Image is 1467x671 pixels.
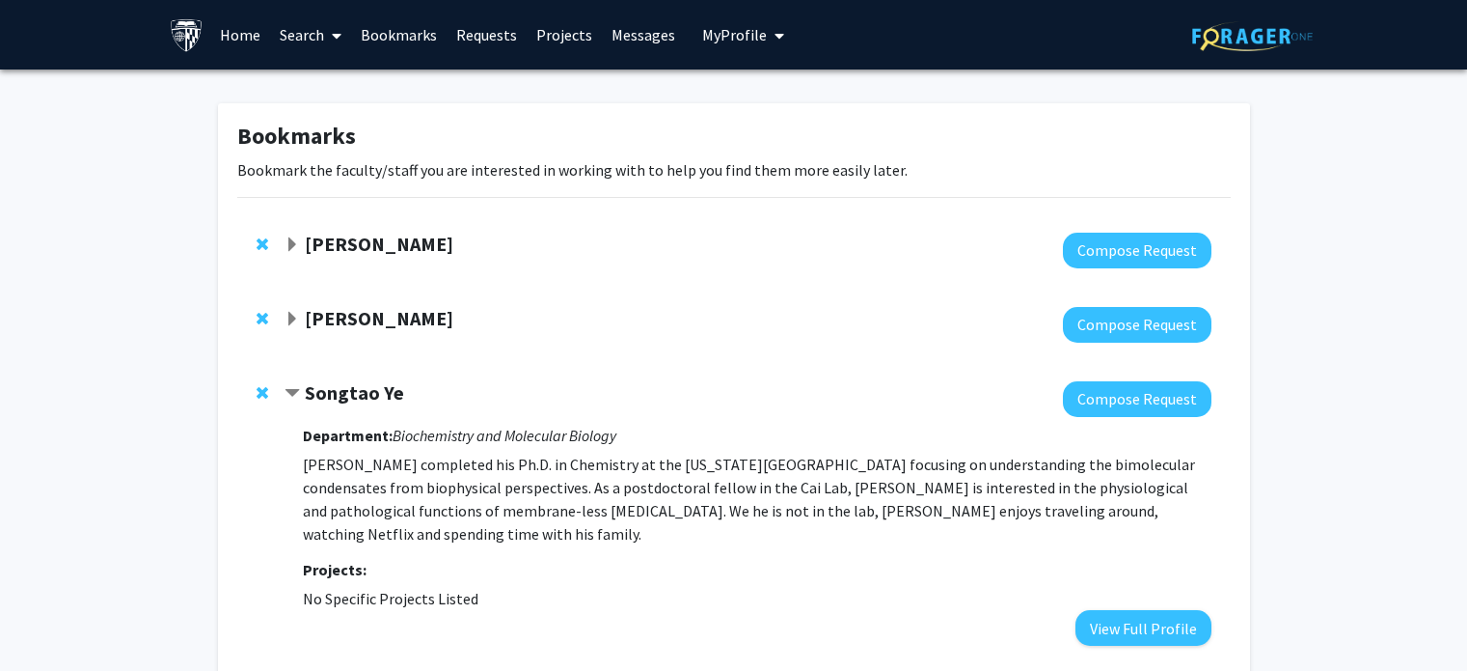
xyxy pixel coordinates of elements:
a: Messages [602,1,685,69]
span: Expand Michael Matunis Bookmark [285,312,300,327]
p: [PERSON_NAME] completed his Ph.D. in Chemistry at the [US_STATE][GEOGRAPHIC_DATA] focusing on und... [303,453,1210,545]
strong: Songtao Ye [305,380,404,405]
span: My Profile [702,25,767,44]
img: Johns Hopkins University Logo [170,18,204,52]
p: Bookmark the faculty/staff you are interested in working with to help you find them more easily l... [237,158,1231,182]
a: Bookmarks [351,1,447,69]
button: Compose Request to Anthony K. L. Leung [1063,233,1211,268]
strong: Projects: [303,560,367,579]
a: Projects [527,1,602,69]
strong: [PERSON_NAME] [305,232,453,256]
button: Compose Request to Michael Matunis [1063,307,1211,343]
span: Remove Michael Matunis from bookmarks [257,311,268,326]
h1: Bookmarks [237,123,1231,151]
span: Remove Anthony K. L. Leung from bookmarks [257,237,268,252]
iframe: Chat [14,584,82,657]
strong: [PERSON_NAME] [305,306,453,330]
img: ForagerOne Logo [1192,21,1313,51]
span: Contract Songtao Ye Bookmark [285,386,300,402]
span: Expand Anthony K. L. Leung Bookmark [285,238,300,253]
a: Home [210,1,270,69]
i: Biochemistry and Molecular Biology [393,426,616,445]
a: Search [270,1,351,69]
span: No Specific Projects Listed [303,589,478,608]
button: View Full Profile [1075,610,1211,646]
strong: Department: [303,426,393,445]
button: Compose Request to Songtao Ye [1063,381,1211,417]
span: Remove Songtao Ye from bookmarks [257,385,268,401]
a: Requests [447,1,527,69]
